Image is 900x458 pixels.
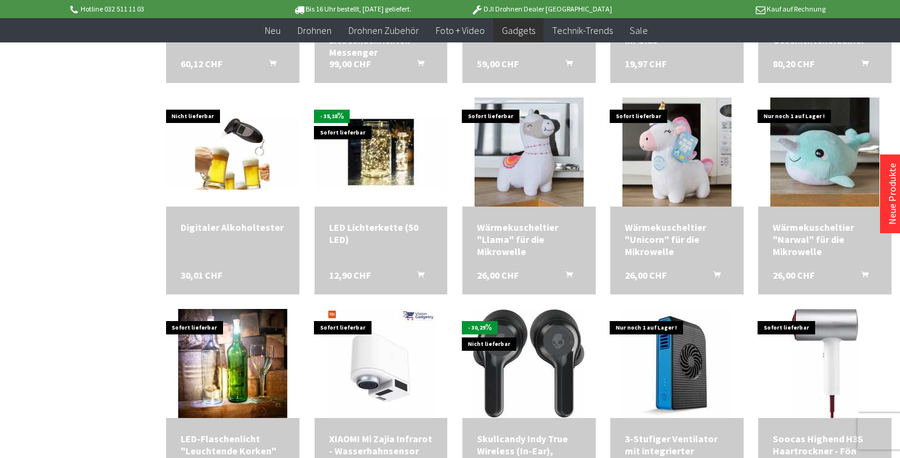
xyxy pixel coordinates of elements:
[178,309,287,418] img: LED-Flaschenlicht "Leuchtende Korken" (2er Pack)
[477,221,581,257] a: Wärmekuscheltier "Llama" für die Mikrowelle 26,00 CHF In den Warenkorb
[773,433,877,457] div: Soocas Highend H3S Haartrockner - Fön
[625,221,729,257] a: Wärmekuscheltier "Unicorn" für die Mikrowelle 26,00 CHF In den Warenkorb
[329,221,433,245] a: LED Lichterkette (50 LED) 12,90 CHF In den Warenkorb
[622,309,732,418] img: 3-Stufiger Ventilator mit integrierter 6000mAh Powerbank
[886,163,898,225] a: Neue Produkte
[181,221,285,233] div: Digitaler Alkoholtester
[265,24,281,36] span: Neu
[699,269,728,285] button: In den Warenkorb
[773,221,877,257] a: Wärmekuscheltier "Narwal" für die Mikrowelle 26,00 CHF In den Warenkorb
[502,24,535,36] span: Gadgets
[544,18,621,43] a: Technik-Trends
[551,269,580,285] button: In den Warenkorb
[552,24,613,36] span: Technik-Trends
[348,24,419,36] span: Drohnen Zubehör
[770,98,879,207] img: Wärmekuscheltier "Narwal" für die Mikrowelle
[622,98,732,207] img: Wärmekuscheltier "Unicorn" für die Mikrowelle
[493,18,544,43] a: Gadgets
[329,433,433,457] a: XIAOMI Mi Zajia Infrarot - Wasserhahnsensor 50,09 CHF In den Warenkorb
[289,18,340,43] a: Drohnen
[256,18,289,43] a: Neu
[636,2,825,16] p: Kauf auf Rechnung
[315,114,448,190] img: LED Lichterkette (50 LED)
[773,221,877,257] div: Wärmekuscheltier "Narwal" für die Mikrowelle
[773,58,815,70] span: 80,20 CHF
[258,2,447,16] p: Bis 16 Uhr bestellt, [DATE] geliefert.
[847,269,876,285] button: In den Warenkorb
[329,433,433,457] div: XIAOMI Mi Zajia Infrarot - Wasserhahnsensor
[477,58,519,70] span: 59,00 CHF
[436,24,485,36] span: Foto + Video
[447,2,636,16] p: DJI Drohnen Dealer [GEOGRAPHIC_DATA]
[427,18,493,43] a: Foto + Video
[625,58,667,70] span: 19,97 CHF
[625,269,667,281] span: 26,00 CHF
[329,221,433,245] div: LED Lichterkette (50 LED)
[340,18,427,43] a: Drohnen Zubehör
[847,58,876,73] button: In den Warenkorb
[329,58,371,70] span: 99,00 CHF
[402,58,432,73] button: In den Warenkorb
[477,269,519,281] span: 26,00 CHF
[166,114,299,190] img: Alkoholtester
[329,10,433,58] a: Geschenkbox LOVEBOX - Der welterste Liebesnachrichten Messenger 99,00 CHF In den Warenkorb
[477,221,581,257] div: Wärmekuscheltier "Llama" für die Mikrowelle
[181,269,222,281] span: 30,01 CHF
[773,433,877,457] a: Soocas Highend H3S Haartrockner - Fön 90,23 CHF In den Warenkorb
[329,269,371,281] span: 12,90 CHF
[255,58,284,73] button: In den Warenkorb
[621,18,656,43] a: Sale
[551,58,580,73] button: In den Warenkorb
[181,221,285,233] a: Digitaler Alkoholtester 30,01 CHF
[773,269,815,281] span: 26,00 CHF
[298,24,332,36] span: Drohnen
[475,98,584,207] img: Wärmekuscheltier "Llama" für die Mikrowelle
[327,309,436,418] img: XIAOMI Mi Zajia Infrarot - Wasserhahnsensor
[473,309,585,418] img: Skullcandy Indy True Wireless (In-Ear), schwarz
[630,24,648,36] span: Sale
[625,221,729,257] div: Wärmekuscheltier "Unicorn" für die Mikrowelle
[181,58,222,70] span: 60,12 CHF
[792,309,858,418] img: Soocas Highend H3S Haartrockner - Fön
[402,269,432,285] button: In den Warenkorb
[68,2,258,16] p: Hotline 032 511 11 03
